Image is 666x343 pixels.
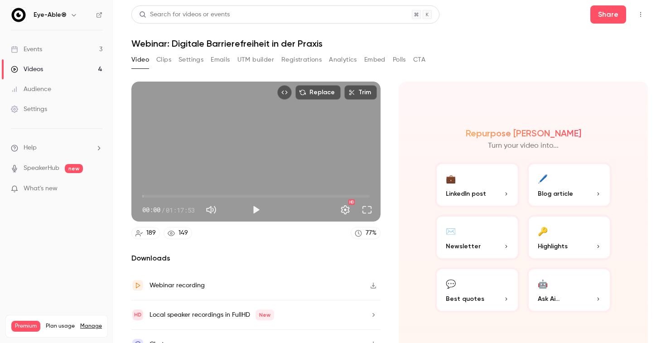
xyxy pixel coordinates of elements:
button: 💼LinkedIn post [435,162,520,208]
button: Share [590,5,626,24]
p: Turn your video into... [488,140,559,151]
button: 🖊️Blog article [527,162,612,208]
div: 149 [179,228,188,238]
h2: Downloads [131,253,381,264]
span: New [256,309,274,320]
button: Settings [336,201,354,219]
div: 77 % [366,228,376,238]
button: 🤖Ask Ai... [527,267,612,313]
button: Play [247,201,265,219]
div: 00:00 [142,205,195,215]
button: Full screen [358,201,376,219]
div: 💼 [446,171,456,185]
h2: Repurpose [PERSON_NAME] [466,128,581,139]
iframe: Noticeable Trigger [92,185,102,193]
button: Settings [179,53,203,67]
div: Videos [11,65,43,74]
button: UTM builder [237,53,274,67]
div: Search for videos or events [139,10,230,19]
button: Replace [295,85,341,100]
div: Webinar recording [150,280,205,291]
span: Newsletter [446,242,481,251]
button: CTA [413,53,425,67]
button: Registrations [281,53,322,67]
div: 🖊️ [538,171,548,185]
button: ✉️Newsletter [435,215,520,260]
button: Top Bar Actions [633,7,648,22]
img: Eye-Able® [11,8,26,22]
a: 77% [351,227,381,239]
span: What's new [24,184,58,193]
button: Trim [344,85,377,100]
button: Video [131,53,149,67]
button: Mute [202,201,220,219]
span: Blog article [538,189,573,198]
div: Settings [11,105,47,114]
button: 💬Best quotes [435,267,520,313]
div: Local speaker recordings in FullHD [150,309,274,320]
button: Clips [156,53,171,67]
button: Polls [393,53,406,67]
button: Embed [364,53,386,67]
h6: Eye-Able® [34,10,67,19]
span: Help [24,143,37,153]
div: Events [11,45,42,54]
li: help-dropdown-opener [11,143,102,153]
button: Embed video [277,85,292,100]
span: 01:17:53 [166,205,195,215]
a: Manage [80,323,102,330]
div: Audience [11,85,51,94]
a: 149 [164,227,192,239]
span: 00:00 [142,205,160,215]
span: Best quotes [446,294,484,304]
span: / [161,205,165,215]
span: Ask Ai... [538,294,560,304]
a: 189 [131,227,160,239]
div: 💬 [446,276,456,290]
span: Highlights [538,242,568,251]
button: Analytics [329,53,357,67]
div: 🔑 [538,224,548,238]
div: 189 [146,228,156,238]
span: Premium [11,321,40,332]
button: 🔑Highlights [527,215,612,260]
button: Emails [211,53,230,67]
a: SpeakerHub [24,164,59,173]
div: ✉️ [446,224,456,238]
span: new [65,164,83,173]
h1: Webinar: Digitale Barrierefreiheit in der Praxis [131,38,648,49]
div: 🤖 [538,276,548,290]
span: Plan usage [46,323,75,330]
span: LinkedIn post [446,189,486,198]
div: HD [348,199,355,205]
